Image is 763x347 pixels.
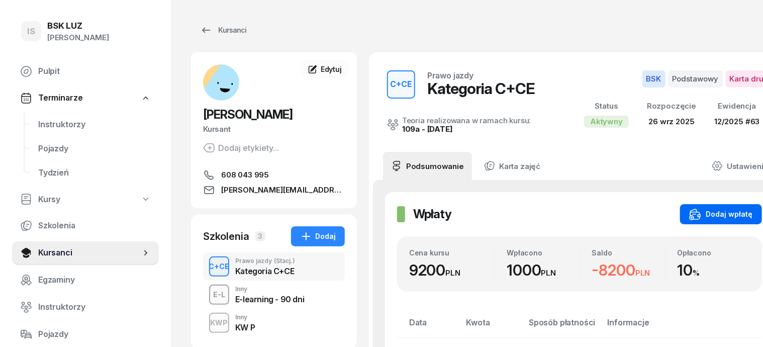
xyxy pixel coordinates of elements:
div: 9200 [409,261,494,280]
a: Kursanci [191,20,255,40]
span: Kursy [38,193,60,206]
div: Ewidencja [714,100,759,113]
a: Tydzień [30,161,159,185]
span: [PERSON_NAME][EMAIL_ADDRESS][PERSON_NAME][DOMAIN_NAME] [221,184,345,196]
button: Dodaj [291,226,345,246]
div: C+CE [386,76,416,93]
div: Wpłacono [507,248,579,257]
a: Pojazdy [12,322,159,346]
a: Podsumowanie [383,152,472,180]
a: Kursanci [12,241,159,265]
div: Rozpoczęcie [647,100,696,113]
div: Kategoria C+CE [235,267,295,275]
small: PLN [445,268,460,278]
a: [PERSON_NAME][EMAIL_ADDRESS][PERSON_NAME][DOMAIN_NAME] [203,184,345,196]
button: KWPInnyKW P [203,309,345,337]
a: Edytuj [301,60,349,78]
div: E-L [209,288,229,301]
button: C+CEPrawo jazdy(Stacj.)Kategoria C+CE [203,252,345,281]
th: Informacje [602,316,686,337]
span: 12/2025 #63 [714,117,759,126]
div: Inny [235,286,304,292]
a: Pojazdy [30,137,159,161]
span: Tydzień [38,166,151,180]
button: C+CE [209,256,229,277]
span: 608 043 995 [221,169,269,181]
span: Instruktorzy [38,118,151,131]
div: Teoria realizowana w ramach kursu: [402,117,531,124]
div: E-learning - 90 dni [235,295,304,303]
a: Terminarze [12,86,159,110]
a: 109a - [DATE] [402,124,453,134]
div: KW P [235,323,255,331]
a: Egzaminy [12,268,159,292]
div: BSK LUZ [47,22,109,30]
div: Kursant [203,123,345,136]
div: 10 [677,261,749,280]
span: IS [27,27,35,36]
div: Aktywny [584,116,629,128]
button: KWP [209,313,229,333]
span: 3 [255,231,265,241]
span: Pojazdy [38,142,151,155]
div: Kursanci [200,24,246,36]
span: BSK [642,70,665,88]
button: Dodaj etykiety... [203,142,279,154]
a: Instruktorzy [12,295,159,319]
button: Dodaj wpłatę [680,204,762,224]
div: 1000 [507,261,579,280]
div: Inny [235,314,255,320]
button: E-LInnyE-learning - 90 dni [203,281,345,309]
div: Opłacono [677,248,749,257]
div: Prawo jazdy [427,71,473,79]
small: PLN [635,268,650,278]
th: Sposób płatności [523,316,601,337]
span: Podstawowy [669,70,723,88]
span: Szkolenia [38,219,151,232]
span: Pojazdy [38,328,151,341]
button: E-L [209,285,229,305]
div: Status [584,100,629,113]
span: Pulpit [38,65,151,78]
h2: Wpłaty [413,206,451,222]
span: Egzaminy [38,274,151,287]
a: Szkolenia [12,214,159,238]
div: Saldo [592,248,664,257]
small: % [693,268,700,278]
a: Pulpit [12,59,159,83]
button: C+CE [387,70,415,99]
a: Instruktorzy [30,113,159,137]
div: Szkolenia [203,229,249,243]
div: Dodaj [300,230,336,242]
span: 26 wrz 2025 [649,117,695,126]
div: [PERSON_NAME] [47,31,109,44]
span: Instruktorzy [38,301,151,314]
span: Terminarze [38,92,82,105]
span: Kursanci [38,246,141,259]
th: Data [397,316,460,337]
a: Karta zajęć [476,152,548,180]
div: Dodaj wpłatę [689,208,753,220]
a: 608 043 995 [203,169,345,181]
span: Edytuj [321,65,342,73]
div: -8200 [592,261,664,280]
th: Kwota [460,316,523,337]
span: [PERSON_NAME] [203,107,293,122]
div: KWP [207,316,232,329]
div: Prawo jazdy [235,258,295,264]
small: PLN [541,268,556,278]
div: C+CE [205,260,234,273]
div: Kategoria C+CE [427,79,535,98]
div: Cena kursu [409,248,494,257]
span: (Stacj.) [274,258,295,264]
a: Kursy [12,188,159,211]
